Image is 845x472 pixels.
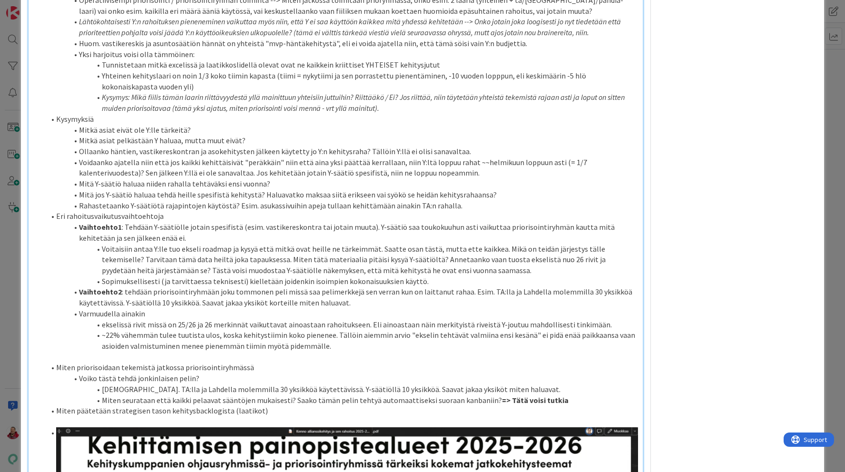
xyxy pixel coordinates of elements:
em: Lähtökohtaisesti Y:n rahoituksen pieneneminen vaikuttaa myös niin, että Y ei saa käyttöön kaikkea... [79,17,622,37]
li: ~22% vähemmän tulee tuutista ulos, koska kehitystiimin koko pienenee. Tällöin aiemmin arvio "ekse... [45,330,638,351]
strong: => Tätä voisi tutkia [502,395,569,405]
li: Ollaanko häntien, vastikereskontran ja asokehitysten jälkeen käytetty jo Y:n kehitysraha? Tällöin... [45,146,638,157]
li: ekselissä rivit missä on 25/26 ja 26 merkinnät vaikuttavat ainoastaan rahoitukseen. Eli ainoastaa... [45,319,638,330]
li: Mitkä asiat pelkästään Y haluaa, mutta muut eivät? [45,135,638,146]
li: Tunnistetaan mitkä excelissä ja laatikkoslidellä olevat ovat ne kaikkein kriittiset YHTEISET kehi... [45,59,638,70]
li: : tehdään priorisointiryhmään joku tommonen peli missä saa pelimerkkejä sen verran kun on laittan... [45,286,638,308]
strong: Vaihtoehto1 [79,222,122,232]
li: Mitä Y-säätiö haluaa niiden rahalla tehtäväksi ensi vuonna? [45,178,638,189]
li: [DEMOGRAPHIC_DATA]. TA:lla ja Lahdella molemmilla 30 yksikköä käytettävissä. Y-säätiöllä 10 yksik... [45,384,638,395]
li: Voiko tästä tehdä jonkinlaisen pelin? [45,373,638,384]
li: Yksi harjoitus voisi olla tämmöinen: [45,49,638,60]
li: Sopimuksellisesti (ja tarvittaessa teknisesti) kielletään joidenkin isoimpien kokonaisuuksien käy... [45,276,638,287]
li: Mitä jos Y-säätiö haluaa tehdä heille spesifistä kehitystä? Haluavatko maksaa siitä erikseen vai ... [45,189,638,200]
li: Miten seurataan että kaikki pelaavat sääntöjen mukaisesti? Saako tämän pelin tehtyä automaattisek... [45,395,638,406]
li: Varmuudella ainakin [45,308,638,319]
li: Rahastetaanko Y-säätiötä rajapintojen käytöstä? Esim. asukassivuihin apeja tullaan kehittämään ai... [45,200,638,211]
li: Yhteinen kehityslaari on noin 1/3 koko tiimin kapasta (tiimi = nykytiimi ja sen porrastettu piene... [45,70,638,92]
em: Kysymys: Mikä fiilis tämän laarin riittävyydestä yllä mainittuun yhteisiin juttuihin? Riittääkö /... [102,92,626,113]
li: Voitaisiin antaa Y:lle tuo ekseli roadmap ja kysyä että mitkä ovat heille ne tärkeimmät. Saatte o... [45,244,638,276]
li: Voidaanko ajatella niin että jos kaikki kehittäisivät "peräkkäin" niin että aina yksi päättää ker... [45,157,638,178]
li: Kysymyksiä [45,114,638,125]
li: Huom. vastikereskis ja asuntosäätiön hännät on yhteistä "mvp-häntäkehitystä", eli ei voida ajatel... [45,38,638,49]
span: Support [20,1,43,13]
li: Miten päätetään strategisen tason kehitysbacklogista (laatikot) [45,405,638,416]
li: Mitkä asiat eivät ole Y:lle tärkeitä? [45,125,638,136]
li: Miten priorisoidaan tekemistä jatkossa priorisointiryhmässä [45,362,638,373]
strong: Vaihtoehto2 [79,287,122,296]
li: Eri rahoitusvaikutusvaihtoehtoja [45,211,638,222]
li: : Tehdään Y-säätiölle jotain spesifistä (esim. vastikereskontra tai jotain muuta). Y-säätiö saa t... [45,222,638,243]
